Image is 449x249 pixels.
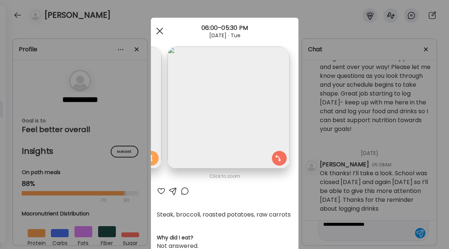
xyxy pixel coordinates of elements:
[157,210,293,219] div: Steak, broccoli, roasted potatoes, raw carrots
[167,46,290,169] img: images%2FvESdxLSPwXakoR7xgC1jSWLXQdF2%2FgHmm44sW2lMEyirU6kKG%2F8uB4cwm9NEb8xjK2RSbP_1080
[151,24,298,32] div: 06:00–05:30 PM
[157,234,293,242] h3: Why did I eat?
[157,172,293,181] div: Click to zoom
[151,32,298,38] div: [DATE] · Tue
[39,46,162,169] img: images%2FvESdxLSPwXakoR7xgC1jSWLXQdF2%2FgHmm44sW2lMEyirU6kKG%2FCOs1UgW2Yh446H08TAEI_1080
